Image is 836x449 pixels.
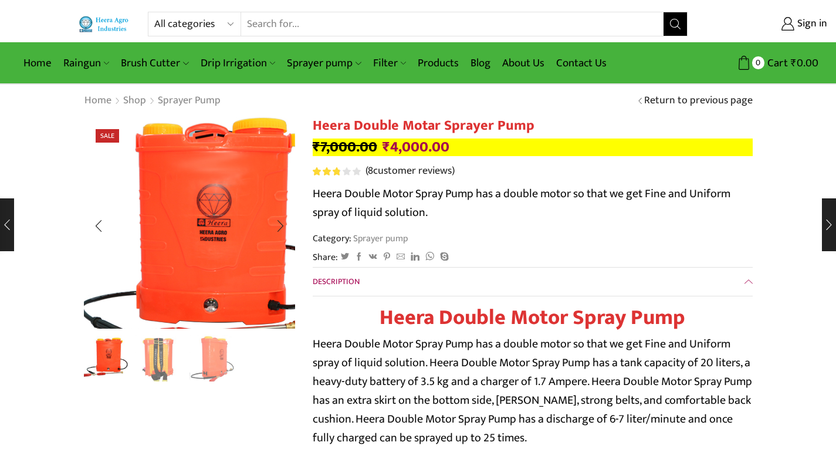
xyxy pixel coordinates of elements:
span: ₹ [313,135,320,159]
a: IMG_4882 [189,335,238,383]
span: Sale [96,129,119,143]
a: Contact Us [550,49,612,77]
div: Rated 2.88 out of 5 [313,167,360,175]
a: Home [18,49,57,77]
bdi: 4,000.00 [383,135,449,159]
nav: Breadcrumb [84,93,221,109]
h1: Heera Double Motar Sprayer Pump [313,117,753,134]
p: Heera Double Motor Spray Pump has a double motor so that we get Fine and Uniform spray of liquid ... [313,184,753,222]
p: Heera Double Motor Spray Pump has a double motor so that we get Fine and Uniform spray of liquid ... [313,335,753,447]
a: Drip Irrigation [195,49,281,77]
a: Blog [465,49,496,77]
a: (8customer reviews) [365,164,455,179]
a: IMG_4885 [135,335,184,383]
span: ₹ [383,135,390,159]
li: 2 / 3 [135,335,184,382]
a: Return to previous page [644,93,753,109]
a: Shop [123,93,147,109]
div: Previous slide [84,211,113,241]
img: Double Motor Spray Pump [81,333,130,382]
a: Raingun [57,49,115,77]
input: Search for... [241,12,664,36]
a: Brush Cutter [115,49,194,77]
a: Sign in [705,13,827,35]
span: Cart [764,55,788,71]
span: ₹ [791,54,797,72]
span: 0 [752,56,764,69]
button: Search button [664,12,687,36]
a: Home [84,93,112,109]
a: Description [313,268,753,296]
a: About Us [496,49,550,77]
a: Sprayer pump [281,49,367,77]
a: Products [412,49,465,77]
span: Sign in [794,16,827,32]
span: Rated out of 5 based on customer ratings [313,167,340,175]
span: Share: [313,251,338,264]
bdi: 0.00 [791,54,818,72]
a: Sprayer pump [351,231,408,246]
span: 8 [313,167,363,175]
li: 1 / 3 [81,335,130,382]
div: Next slide [266,211,295,241]
span: 8 [368,162,373,180]
a: Sprayer pump [157,93,221,109]
div: 1 / 3 [84,117,295,329]
a: Filter [367,49,412,77]
span: Description [313,275,360,288]
strong: Heera Double Motor Spray Pump [380,300,685,335]
span: Category: [313,232,408,245]
a: 0 Cart ₹0.00 [699,52,818,74]
bdi: 7,000.00 [313,135,377,159]
li: 3 / 3 [189,335,238,382]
